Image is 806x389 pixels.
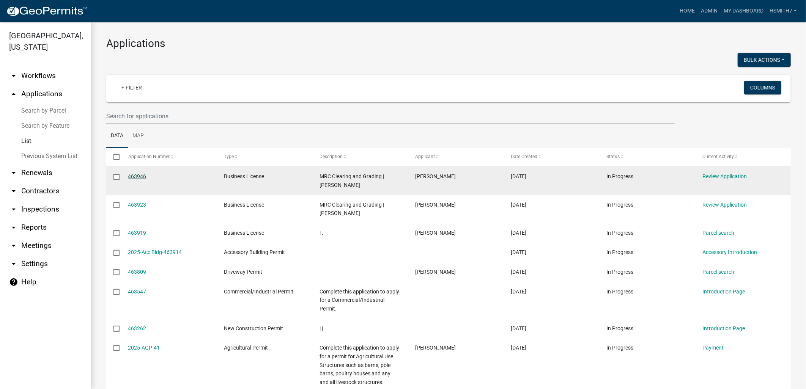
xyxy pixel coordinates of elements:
[511,269,527,275] span: 08/14/2025
[320,154,343,159] span: Description
[415,202,456,208] span: Michael Cook
[698,4,721,18] a: Admin
[504,148,599,166] datatable-header-cell: Date Created
[607,325,634,331] span: In Progress
[607,269,634,275] span: In Progress
[408,148,504,166] datatable-header-cell: Applicant
[415,345,456,351] span: Cole Stone
[224,289,293,295] span: Commercial/Industrial Permit
[9,259,18,268] i: arrow_drop_down
[511,249,527,255] span: 08/14/2025
[224,173,264,179] span: Business License
[320,325,323,331] span: | |
[121,148,216,166] datatable-header-cell: Application Number
[106,37,791,50] h3: Applications
[702,202,747,208] a: Review Application
[738,53,791,67] button: Bulk Actions
[702,345,724,351] a: Payment
[511,173,527,179] span: 08/14/2025
[9,168,18,177] i: arrow_drop_down
[607,173,634,179] span: In Progress
[320,202,384,216] span: MRC Clearing and Grading | Cook , Michael
[128,269,146,275] a: 463809
[224,269,262,275] span: Driveway Permit
[695,148,791,166] datatable-header-cell: Current Activity
[415,173,456,179] span: Michael Cook
[320,289,399,312] span: Complete this application to apply for a Commercial/Industrial Permit.
[767,4,800,18] a: hsmith7
[9,223,18,232] i: arrow_drop_down
[511,325,527,331] span: 08/13/2025
[224,202,264,208] span: Business License
[106,148,121,166] datatable-header-cell: Select
[511,289,527,295] span: 08/13/2025
[9,187,18,196] i: arrow_drop_down
[128,230,146,236] a: 463919
[128,154,170,159] span: Application Number
[721,4,767,18] a: My Dashboard
[320,173,384,188] span: MRC Clearing and Grading | Cook , Michael
[415,230,456,236] span: Michael Cook
[9,89,18,99] i: arrow_drop_up
[128,289,146,295] a: 463547
[702,249,757,255] a: Accessory Introduction
[744,81,781,94] button: Columns
[702,154,734,159] span: Current Activity
[217,148,312,166] datatable-header-cell: Type
[607,154,620,159] span: Status
[9,71,18,80] i: arrow_drop_down
[128,249,182,255] a: 2025-Acc Bldg-463914
[677,4,698,18] a: Home
[320,345,399,385] span: Complete this application to apply for a permit for Agricultural Use Structures such as barns, po...
[224,345,268,351] span: Agricultural Permit
[224,154,234,159] span: Type
[702,269,734,275] a: Parcel search
[600,148,695,166] datatable-header-cell: Status
[128,173,146,179] a: 463946
[115,81,148,94] a: + Filter
[128,345,160,351] a: 2025-AGP-41
[106,124,128,148] a: Data
[128,202,146,208] a: 463923
[106,108,675,124] input: Search for applications
[511,230,527,236] span: 08/14/2025
[702,325,745,331] a: Introduction Page
[702,230,734,236] a: Parcel search
[607,249,634,255] span: In Progress
[607,202,634,208] span: In Progress
[224,325,283,331] span: New Construction Permit
[128,124,148,148] a: Map
[128,325,146,331] a: 463262
[415,154,435,159] span: Applicant
[415,269,456,275] span: Brian Beltran
[320,230,323,236] span: | ,
[312,148,408,166] datatable-header-cell: Description
[702,289,745,295] a: Introduction Page
[511,202,527,208] span: 08/14/2025
[702,173,747,179] a: Review Application
[607,289,634,295] span: In Progress
[224,230,264,236] span: Business License
[224,249,285,255] span: Accessory Building Permit
[9,241,18,250] i: arrow_drop_down
[607,345,634,351] span: In Progress
[511,345,527,351] span: 08/13/2025
[9,278,18,287] i: help
[9,205,18,214] i: arrow_drop_down
[607,230,634,236] span: In Progress
[511,154,538,159] span: Date Created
